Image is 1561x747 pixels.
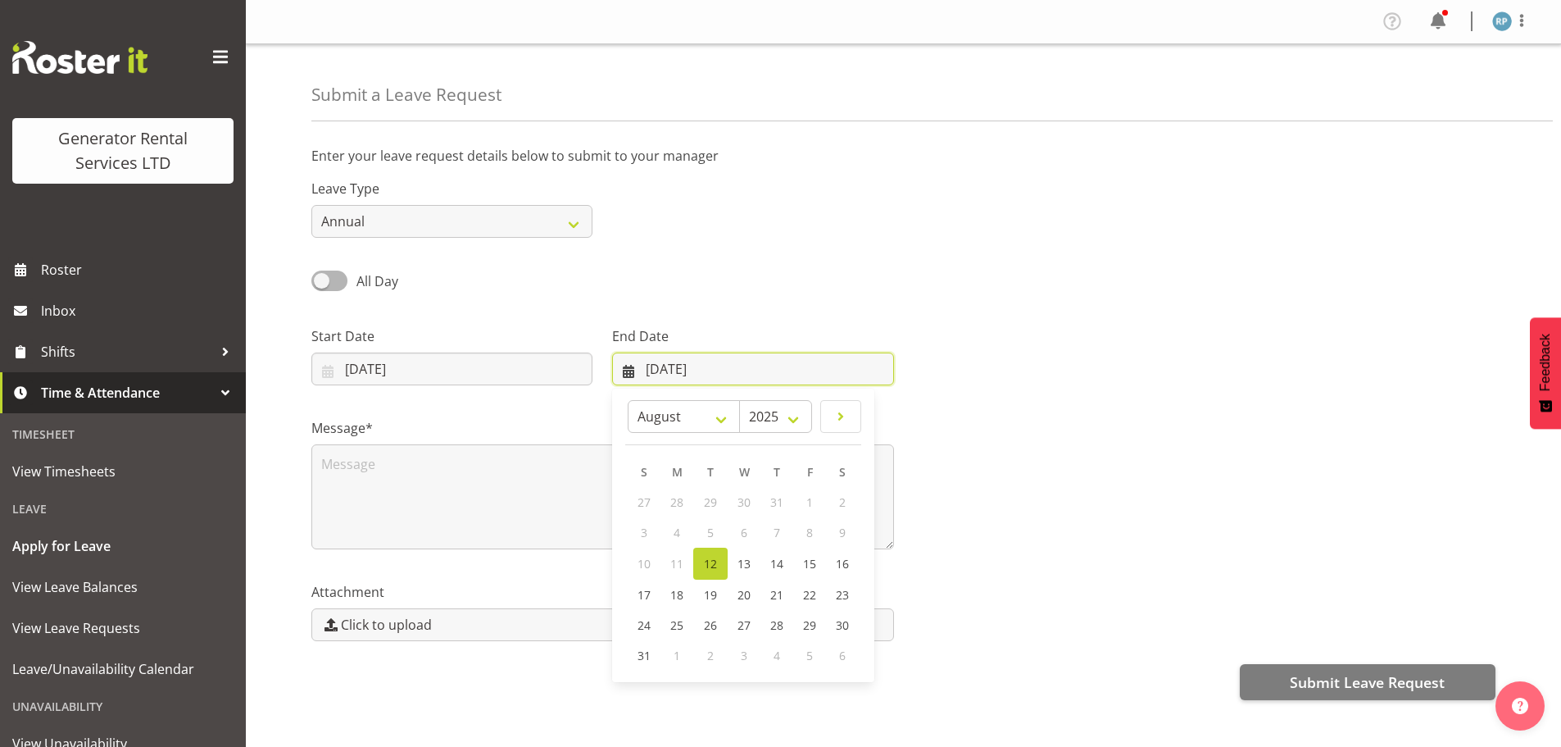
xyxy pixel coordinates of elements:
span: 7 [774,525,780,540]
span: Time & Attendance [41,380,213,405]
span: 1 [806,494,813,510]
a: 17 [628,580,660,610]
span: 13 [737,556,751,572]
button: Submit Leave Request [1240,664,1495,700]
span: 27 [638,494,651,510]
span: Click to upload [341,615,432,635]
span: 8 [806,525,813,540]
input: Click to select... [311,353,592,385]
label: Leave Type [311,179,592,198]
a: 30 [826,610,859,640]
a: 18 [660,580,693,610]
span: 27 [737,617,751,633]
a: 13 [728,548,760,580]
a: Apply for Leave [4,526,242,567]
div: Leave [4,492,242,526]
a: 20 [728,580,760,610]
span: 22 [803,587,816,603]
span: T [707,464,714,480]
button: Feedback - Show survey [1530,317,1561,429]
span: 16 [836,556,849,572]
span: 12 [704,556,717,572]
a: View Timesheets [4,451,242,492]
a: 15 [793,548,826,580]
span: Feedback [1538,334,1553,391]
span: 26 [704,617,717,633]
span: Shifts [41,339,213,364]
span: 31 [638,648,651,663]
span: S [641,464,647,480]
span: 24 [638,617,651,633]
a: View Leave Balances [4,567,242,608]
span: 30 [836,617,849,633]
div: Generator Rental Services LTD [29,126,217,175]
a: 26 [693,610,728,640]
span: View Timesheets [12,459,234,484]
a: 25 [660,610,693,640]
a: 31 [628,640,660,671]
span: 11 [670,556,683,572]
span: 2 [839,494,846,510]
label: End Date [612,326,893,346]
span: 28 [770,617,783,633]
a: 29 [793,610,826,640]
a: 23 [826,580,859,610]
a: View Leave Requests [4,608,242,649]
span: 14 [770,556,783,572]
a: Leave/Unavailability Calendar [4,649,242,690]
span: All Day [356,272,398,290]
span: 3 [741,648,747,663]
span: 10 [638,556,651,572]
span: 1 [674,648,680,663]
a: 24 [628,610,660,640]
span: 5 [707,525,714,540]
span: 5 [806,648,813,663]
a: 27 [728,610,760,640]
span: 6 [741,525,747,540]
span: Apply for Leave [12,534,234,558]
span: S [839,464,846,480]
span: 21 [770,587,783,603]
a: 28 [760,610,793,640]
span: 15 [803,556,816,572]
h4: Submit a Leave Request [311,85,501,104]
a: 21 [760,580,793,610]
span: T [774,464,780,480]
label: Message* [311,418,894,438]
span: 31 [770,494,783,510]
span: 29 [803,617,816,633]
span: 4 [674,525,680,540]
span: Roster [41,257,238,282]
span: 20 [737,587,751,603]
span: 30 [737,494,751,510]
label: Attachment [311,582,894,602]
img: ryan-paulsen3623.jpg [1492,11,1512,31]
span: 19 [704,587,717,603]
span: 29 [704,494,717,510]
span: 6 [839,648,846,663]
span: 17 [638,587,651,603]
span: Submit Leave Request [1290,672,1445,693]
span: Leave/Unavailability Calendar [12,657,234,681]
span: View Leave Balances [12,575,234,599]
span: M [672,464,683,480]
img: Rosterit website logo [12,41,147,74]
span: Inbox [41,298,238,323]
span: 25 [670,617,683,633]
p: Enter your leave request details below to submit to your manager [311,146,1495,166]
a: 16 [826,548,859,580]
span: W [739,464,750,480]
input: Click to select... [612,353,893,385]
span: View Leave Requests [12,616,234,640]
a: 19 [693,580,728,610]
a: 14 [760,548,793,580]
img: help-xxl-2.png [1512,698,1528,714]
span: 2 [707,648,714,663]
span: 28 [670,494,683,510]
span: 4 [774,648,780,663]
span: 9 [839,525,846,540]
a: 22 [793,580,826,610]
span: 3 [641,525,647,540]
span: 18 [670,587,683,603]
span: F [807,464,813,480]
